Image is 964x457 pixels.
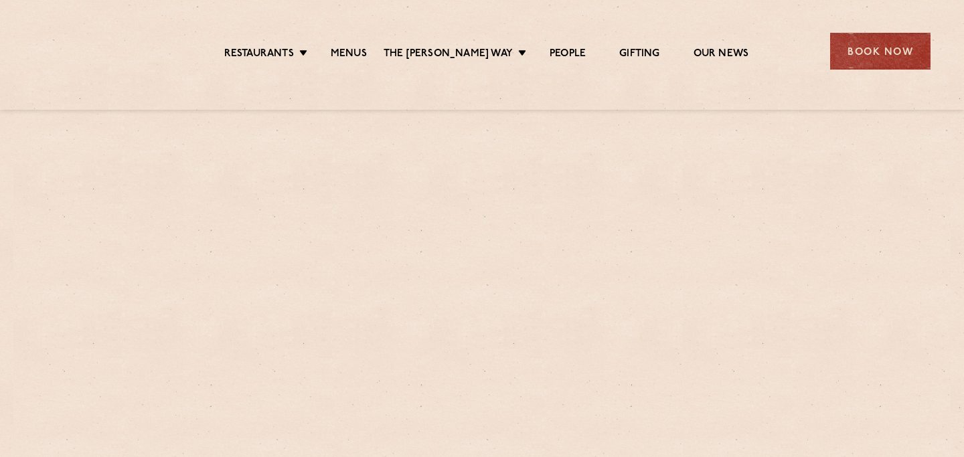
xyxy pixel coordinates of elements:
[830,33,931,70] div: Book Now
[619,48,659,62] a: Gifting
[224,48,294,62] a: Restaurants
[331,48,367,62] a: Menus
[550,48,586,62] a: People
[384,48,513,62] a: The [PERSON_NAME] Way
[33,13,149,90] img: svg%3E
[694,48,749,62] a: Our News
